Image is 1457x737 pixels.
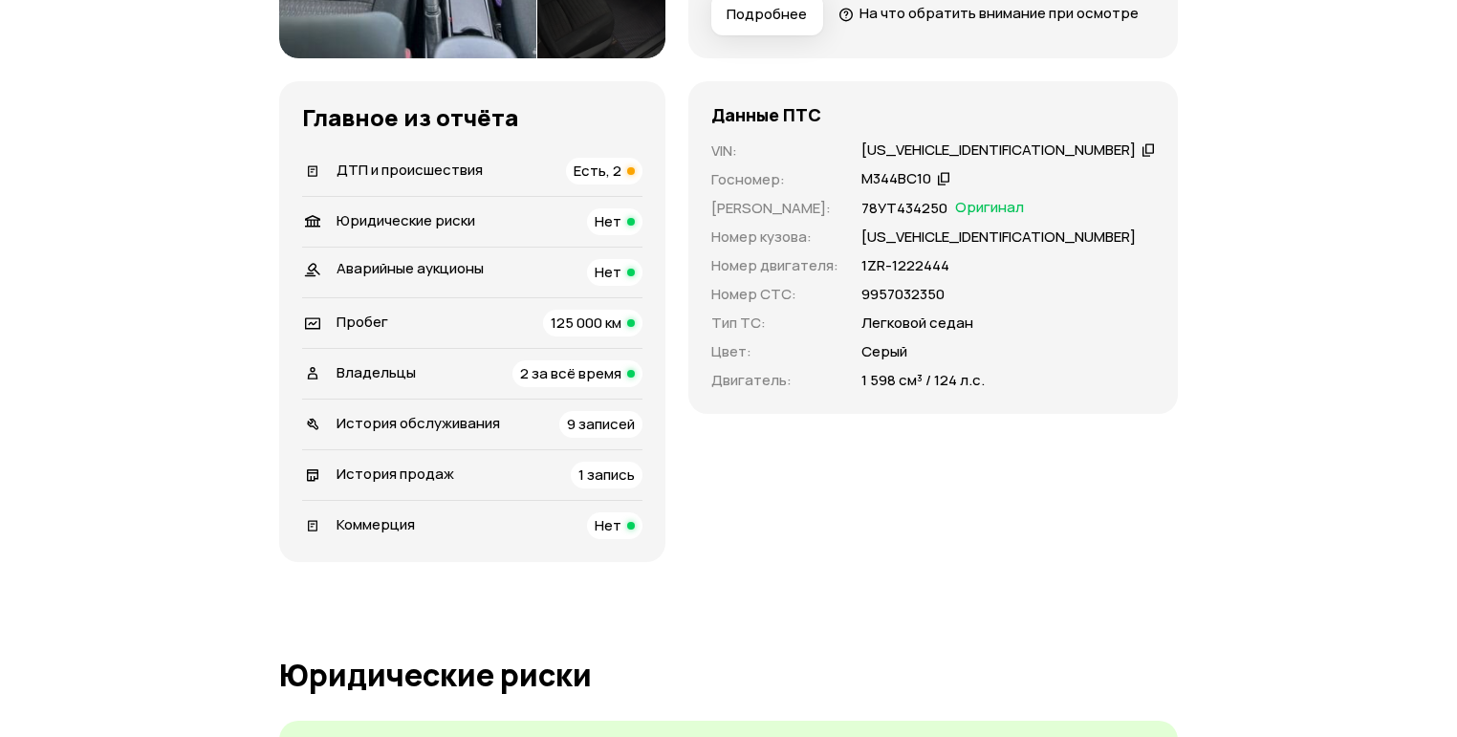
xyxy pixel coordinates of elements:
[711,141,838,162] p: VIN :
[711,341,838,362] p: Цвет :
[337,464,454,484] span: История продаж
[861,255,949,276] p: 1ZR-1222444
[861,227,1136,248] p: [US_VEHICLE_IDENTIFICATION_NUMBER]
[279,658,1178,692] h1: Юридические риски
[595,262,621,282] span: Нет
[337,160,483,180] span: ДТП и происшествия
[711,255,838,276] p: Номер двигателя :
[520,363,621,383] span: 2 за всё время
[337,210,475,230] span: Юридические риски
[861,341,907,362] p: Серый
[711,284,838,305] p: Номер СТС :
[551,313,621,333] span: 125 000 км
[711,227,838,248] p: Номер кузова :
[711,104,821,125] h4: Данные ПТС
[337,413,500,433] span: История обслуживания
[711,198,838,219] p: [PERSON_NAME] :
[337,514,415,534] span: Коммерция
[711,313,838,334] p: Тип ТС :
[861,313,973,334] p: Легковой седан
[861,198,947,219] p: 78УТ434250
[337,312,388,332] span: Пробег
[337,362,416,382] span: Владельцы
[711,169,838,190] p: Госномер :
[302,104,642,131] h3: Главное из отчёта
[595,211,621,231] span: Нет
[955,198,1024,219] span: Оригинал
[861,169,931,189] div: М344ВС10
[578,465,635,485] span: 1 запись
[861,370,985,391] p: 1 598 см³ / 124 л.с.
[567,414,635,434] span: 9 записей
[595,515,621,535] span: Нет
[574,161,621,181] span: Есть, 2
[861,284,945,305] p: 9957032350
[727,5,807,24] span: Подробнее
[337,258,484,278] span: Аварийные аукционы
[838,3,1139,23] a: На что обратить внимание при осмотре
[861,141,1136,161] div: [US_VEHICLE_IDENTIFICATION_NUMBER]
[859,3,1139,23] span: На что обратить внимание при осмотре
[711,370,838,391] p: Двигатель :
